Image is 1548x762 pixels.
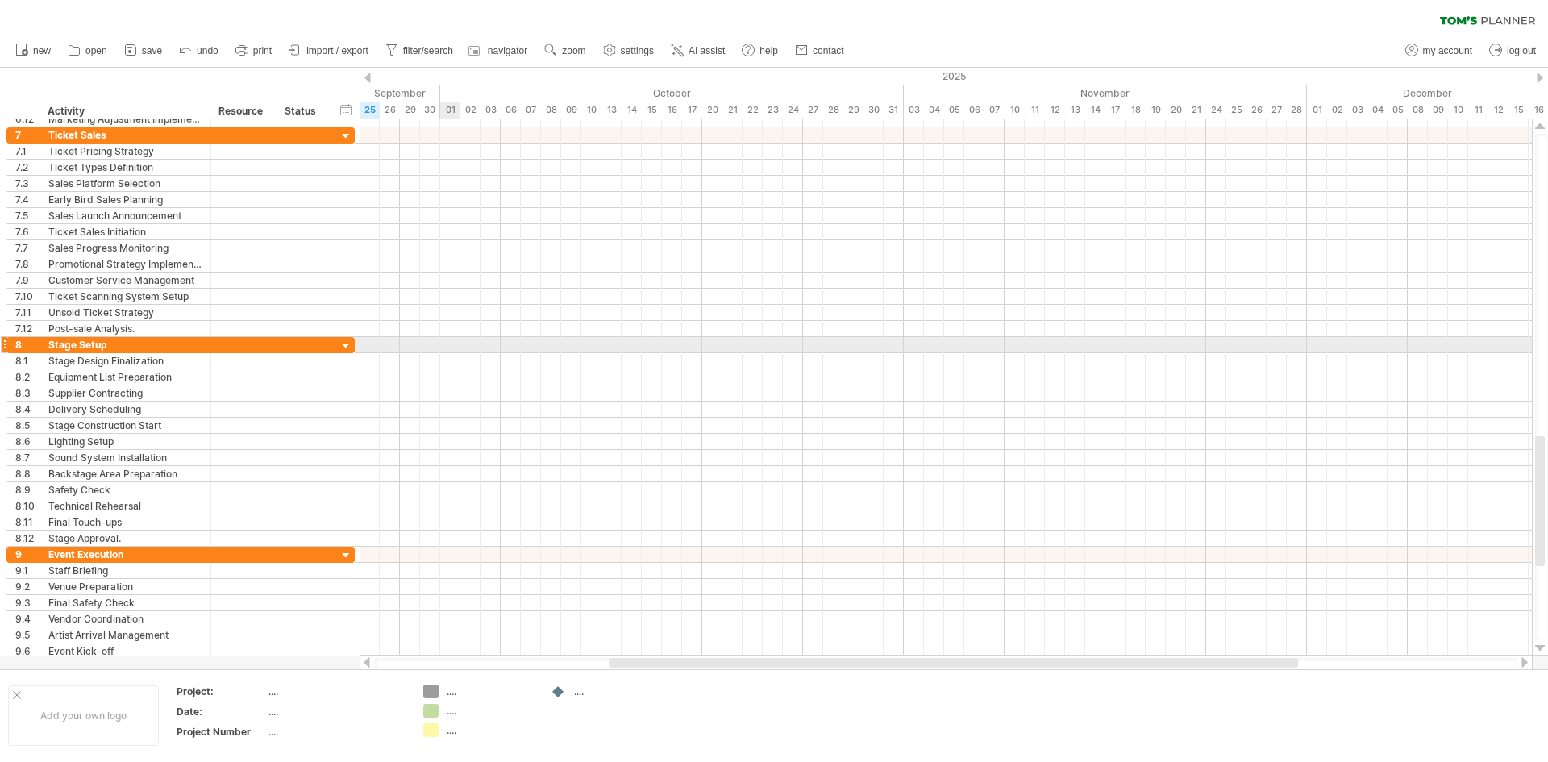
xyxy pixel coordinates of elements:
div: Friday, 17 October 2025 [682,102,702,119]
div: Technical Rehearsal [48,498,202,514]
div: 7.7 [15,240,40,256]
div: .... [447,723,535,737]
div: Thursday, 25 September 2025 [360,102,380,119]
div: Friday, 24 October 2025 [783,102,803,119]
div: Staff Briefing [48,563,202,578]
span: log out [1507,45,1536,56]
span: navigator [488,45,527,56]
div: Early Bird Sales Planning [48,192,202,207]
div: .... [574,685,662,698]
a: open [64,40,112,61]
div: Tuesday, 18 November 2025 [1126,102,1146,119]
div: Venue Preparation [48,579,202,594]
div: Lighting Setup [48,434,202,449]
div: Monday, 24 November 2025 [1206,102,1226,119]
div: Customer Service Management [48,273,202,288]
div: Wednesday, 29 October 2025 [843,102,863,119]
div: November 2025 [904,85,1307,102]
div: Thursday, 9 October 2025 [561,102,581,119]
div: Project: [177,685,265,698]
div: 8.4 [15,402,40,417]
div: 9.1 [15,563,40,578]
div: Monday, 27 October 2025 [803,102,823,119]
div: 8.1 [15,353,40,369]
div: Ticket Scanning System Setup [48,289,202,304]
div: Stage Setup [48,337,202,352]
span: settings [621,45,654,56]
div: Project Number [177,725,265,739]
div: Add your own logo [8,685,159,746]
div: Thursday, 13 November 2025 [1065,102,1085,119]
div: Friday, 5 December 2025 [1388,102,1408,119]
a: navigator [466,40,532,61]
div: Status [285,103,320,119]
div: Resource [218,103,268,119]
div: Wednesday, 3 December 2025 [1347,102,1367,119]
div: Post-sale Analysis. [48,321,202,336]
div: 8.7 [15,450,40,465]
div: Tuesday, 2 December 2025 [1327,102,1347,119]
div: 7.2 [15,160,40,175]
div: Delivery Scheduling [48,402,202,417]
div: .... [268,705,404,718]
div: Date: [177,705,265,718]
div: Artist Arrival Management [48,627,202,643]
div: Thursday, 27 November 2025 [1267,102,1287,119]
div: 7.9 [15,273,40,288]
div: Final Safety Check [48,595,202,610]
div: Friday, 14 November 2025 [1085,102,1105,119]
a: new [11,40,56,61]
div: Thursday, 11 December 2025 [1468,102,1488,119]
div: Event Kick-off [48,643,202,659]
div: Tuesday, 11 November 2025 [1025,102,1045,119]
span: AI assist [689,45,725,56]
div: Thursday, 16 October 2025 [662,102,682,119]
div: 7.3 [15,176,40,191]
div: Thursday, 30 October 2025 [863,102,884,119]
div: 9.3 [15,595,40,610]
div: 7.5 [15,208,40,223]
div: Friday, 26 September 2025 [380,102,400,119]
div: October 2025 [440,85,904,102]
div: Thursday, 6 November 2025 [964,102,984,119]
div: Sales Launch Announcement [48,208,202,223]
div: Wednesday, 10 December 2025 [1448,102,1468,119]
a: settings [599,40,659,61]
div: 7.12 [15,321,40,336]
div: Wednesday, 22 October 2025 [743,102,763,119]
span: help [759,45,778,56]
div: 7 [15,127,40,143]
div: .... [268,725,404,739]
div: Ticket Sales Initiation [48,224,202,239]
span: filter/search [403,45,453,56]
div: .... [447,704,535,718]
span: save [142,45,162,56]
div: Friday, 21 November 2025 [1186,102,1206,119]
a: save [120,40,167,61]
div: Tuesday, 14 October 2025 [622,102,642,119]
span: print [253,45,272,56]
div: 7.4 [15,192,40,207]
div: Ticket Types Definition [48,160,202,175]
div: Event Execution [48,547,202,562]
div: Wednesday, 26 November 2025 [1246,102,1267,119]
a: print [231,40,277,61]
div: Backstage Area Preparation [48,466,202,481]
a: AI assist [667,40,730,61]
div: 9.6 [15,643,40,659]
div: 8 [15,337,40,352]
div: 7.6 [15,224,40,239]
div: Wednesday, 19 November 2025 [1146,102,1166,119]
span: open [85,45,107,56]
div: Tuesday, 30 September 2025 [420,102,440,119]
div: 8.3 [15,385,40,401]
a: log out [1485,40,1541,61]
div: Stage Approval. [48,531,202,546]
div: Equipment List Preparation [48,369,202,385]
span: new [33,45,51,56]
span: import / export [306,45,368,56]
a: undo [175,40,223,61]
div: 7.10 [15,289,40,304]
div: Friday, 12 December 2025 [1488,102,1508,119]
div: Wednesday, 12 November 2025 [1045,102,1065,119]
